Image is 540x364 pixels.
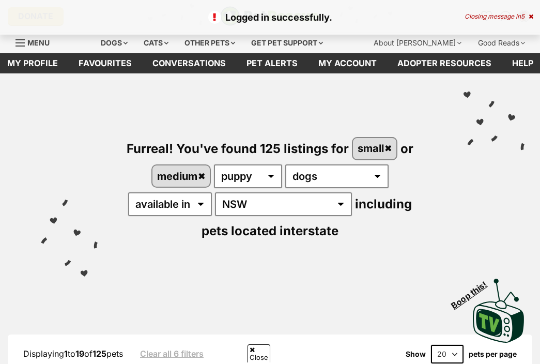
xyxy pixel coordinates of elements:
[10,10,530,24] p: Logged in successfully.
[127,141,349,156] span: Furreal! You've found 125 listings for
[140,349,204,358] a: Clear all 6 filters
[400,141,413,156] span: or
[64,348,68,359] strong: 1
[236,53,308,73] a: Pet alerts
[75,348,84,359] strong: 19
[521,12,524,20] span: 5
[471,33,532,53] div: Good Reads
[244,33,330,53] div: Get pet support
[248,344,270,362] span: Close
[152,165,210,187] a: medium
[68,53,142,73] a: Favourites
[177,33,242,53] div: Other pets
[142,53,236,73] a: conversations
[465,13,533,20] div: Closing message in
[473,269,524,345] a: Boop this!
[136,33,176,53] div: Cats
[23,348,123,359] span: Displaying to of pets
[406,350,426,358] span: Show
[473,279,524,343] img: PetRescue TV logo
[202,196,412,238] span: including pets located interstate
[92,348,106,359] strong: 125
[366,33,469,53] div: About [PERSON_NAME]
[450,273,497,310] span: Boop this!
[27,38,50,47] span: Menu
[353,138,397,159] a: small
[469,350,517,358] label: pets per page
[94,33,135,53] div: Dogs
[16,33,57,51] a: Menu
[308,53,387,73] a: My account
[387,53,502,73] a: Adopter resources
